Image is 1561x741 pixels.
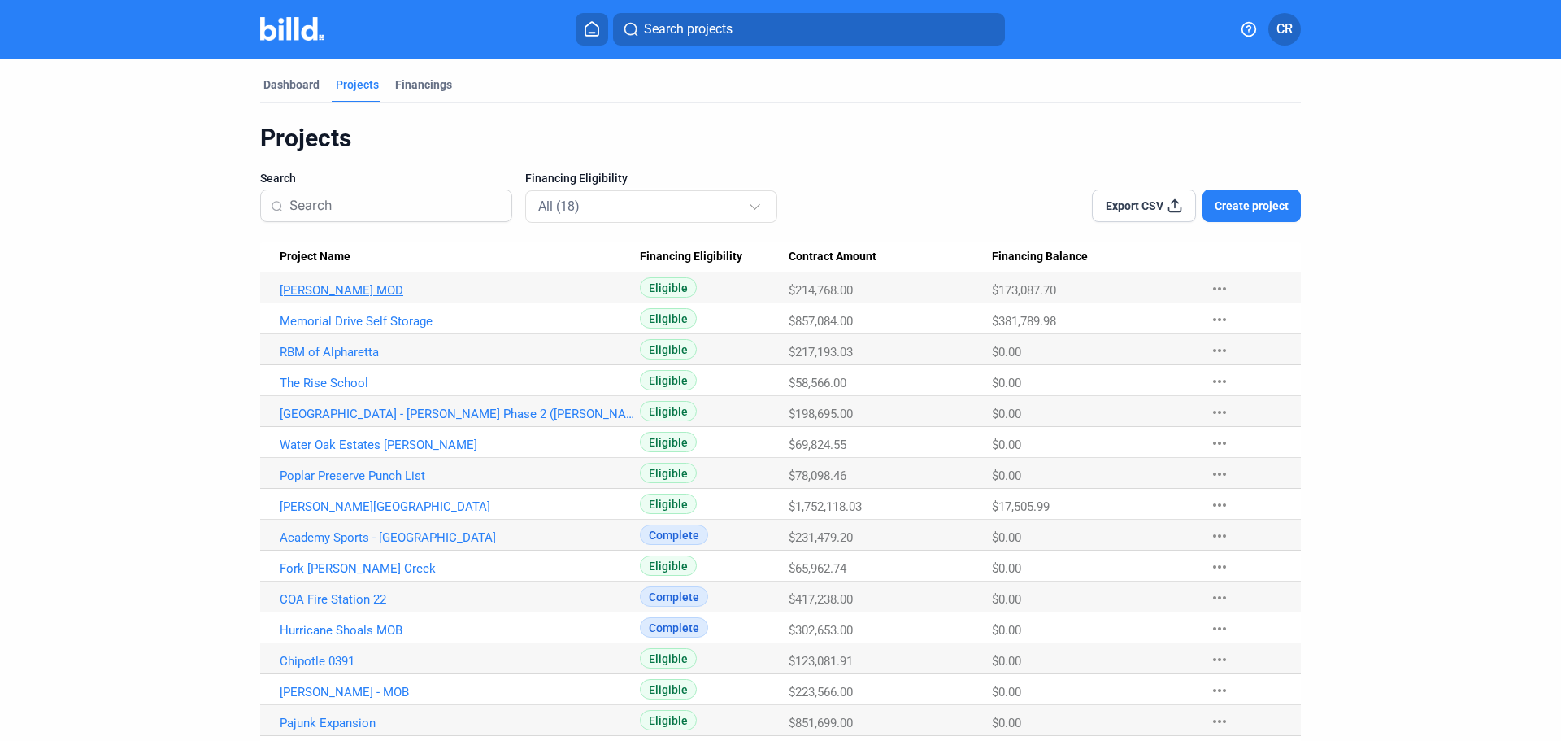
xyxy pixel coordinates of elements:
[992,407,1021,421] span: $0.00
[640,401,697,421] span: Eligible
[280,345,640,360] a: RBM of Alpharetta
[640,617,708,638] span: Complete
[1202,190,1301,222] button: Create project
[1210,341,1229,360] mat-icon: more_horiz
[789,592,853,607] span: $417,238.00
[395,76,452,93] div: Financings
[613,13,1005,46] button: Search projects
[280,250,350,264] span: Project Name
[789,376,846,390] span: $58,566.00
[992,654,1021,669] span: $0.00
[280,623,640,638] a: Hurricane Shoals MOB
[538,198,580,214] mat-select-trigger: All (18)
[992,250,1194,264] div: Financing Balance
[992,438,1021,452] span: $0.00
[1210,434,1229,453] mat-icon: more_horiz
[1210,588,1229,608] mat-icon: more_horiz
[789,561,846,576] span: $65,962.74
[992,623,1021,638] span: $0.00
[280,314,640,329] a: Memorial Drive Self Storage
[280,283,640,298] a: [PERSON_NAME] MOD
[789,314,853,329] span: $857,084.00
[992,345,1021,360] span: $0.00
[1106,198,1163,214] span: Export CSV
[1210,403,1229,422] mat-icon: more_horiz
[525,170,628,186] span: Financing Eligibility
[280,716,640,730] a: Pajunk Expansion
[992,561,1021,576] span: $0.00
[1210,650,1229,669] mat-icon: more_horiz
[640,250,789,264] div: Financing Eligibility
[640,250,742,264] span: Financing Eligibility
[789,438,846,452] span: $69,824.55
[280,530,640,545] a: Academy Sports - [GEOGRAPHIC_DATA]
[640,710,697,730] span: Eligible
[789,407,853,421] span: $198,695.00
[789,716,853,730] span: $851,699.00
[1092,190,1196,222] button: Export CSV
[992,314,1056,329] span: $381,789.98
[789,250,876,264] span: Contract Amount
[1268,13,1301,46] button: CR
[280,469,640,483] a: Poplar Preserve Punch List
[1210,279,1229,299] mat-icon: more_horiz
[263,76,320,93] div: Dashboard
[992,530,1021,545] span: $0.00
[1210,464,1229,484] mat-icon: more_horiz
[640,339,697,360] span: Eligible
[280,407,640,421] a: [GEOGRAPHIC_DATA] - [PERSON_NAME] Phase 2 ([PERSON_NAME][GEOGRAPHIC_DATA][PERSON_NAME])
[640,277,697,298] span: Eligible
[640,586,708,607] span: Complete
[1210,557,1229,577] mat-icon: more_horiz
[280,438,640,452] a: Water Oak Estates [PERSON_NAME]
[1210,310,1229,329] mat-icon: more_horiz
[640,463,697,483] span: Eligible
[992,376,1021,390] span: $0.00
[336,76,379,93] div: Projects
[1210,619,1229,639] mat-icon: more_horiz
[289,189,502,223] input: Search
[992,499,1050,514] span: $17,505.99
[280,376,640,390] a: The Rise School
[280,592,640,607] a: COA Fire Station 22
[1215,198,1289,214] span: Create project
[640,308,697,329] span: Eligible
[992,469,1021,483] span: $0.00
[280,685,640,700] a: [PERSON_NAME] - MOB
[640,525,708,545] span: Complete
[992,250,1088,264] span: Financing Balance
[640,494,697,514] span: Eligible
[1210,712,1229,731] mat-icon: more_horiz
[789,469,846,483] span: $78,098.46
[280,499,640,514] a: [PERSON_NAME][GEOGRAPHIC_DATA]
[1210,681,1229,700] mat-icon: more_horiz
[789,345,853,360] span: $217,193.03
[260,123,1301,154] div: Projects
[1210,495,1229,515] mat-icon: more_horiz
[1276,20,1293,39] span: CR
[640,648,697,669] span: Eligible
[992,716,1021,730] span: $0.00
[1210,372,1229,391] mat-icon: more_horiz
[640,679,697,700] span: Eligible
[640,556,697,576] span: Eligible
[280,561,640,576] a: Fork [PERSON_NAME] Creek
[789,685,853,700] span: $223,566.00
[260,170,296,186] span: Search
[789,623,853,638] span: $302,653.00
[1210,526,1229,546] mat-icon: more_horiz
[789,530,853,545] span: $231,479.20
[789,654,853,669] span: $123,081.91
[280,654,640,669] a: Chipotle 0391
[280,250,640,264] div: Project Name
[640,370,697,390] span: Eligible
[260,17,324,41] img: Billd Company Logo
[992,685,1021,700] span: $0.00
[789,283,853,298] span: $214,768.00
[992,283,1056,298] span: $173,087.70
[644,20,733,39] span: Search projects
[789,499,862,514] span: $1,752,118.03
[992,592,1021,607] span: $0.00
[640,432,697,452] span: Eligible
[789,250,992,264] div: Contract Amount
